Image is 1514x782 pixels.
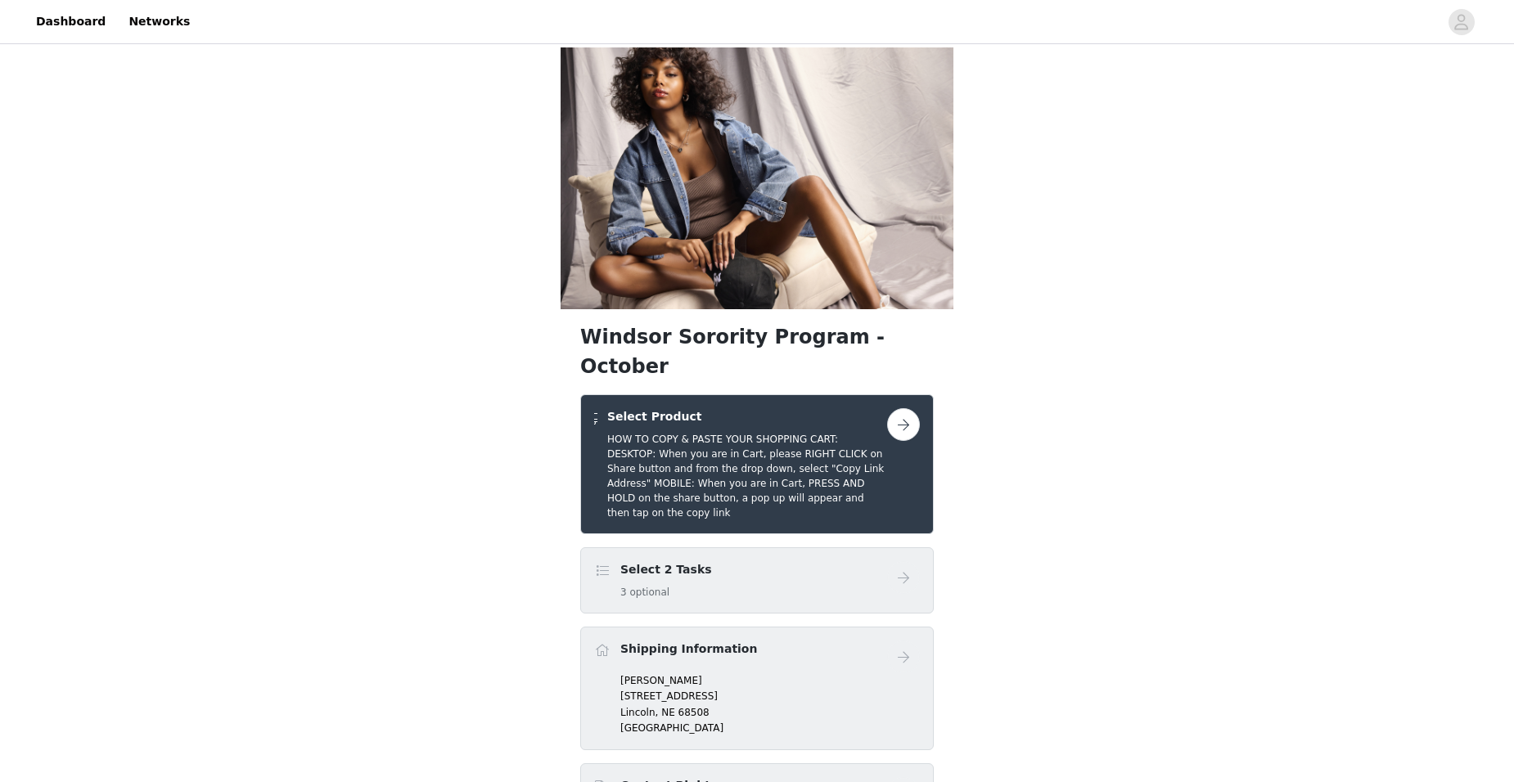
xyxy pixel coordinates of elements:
[580,394,934,534] div: Select Product
[580,547,934,613] div: Select 2 Tasks
[620,561,712,578] h4: Select 2 Tasks
[620,640,757,658] h4: Shipping Information
[620,721,920,735] p: [GEOGRAPHIC_DATA]
[661,707,675,718] span: NE
[119,3,200,40] a: Networks
[561,47,953,309] img: campaign image
[580,627,934,750] div: Shipping Information
[620,585,712,600] h5: 3 optional
[26,3,115,40] a: Dashboard
[580,322,934,381] h1: Windsor Sorority Program - October
[620,689,920,703] p: [STREET_ADDRESS]
[620,673,920,688] p: [PERSON_NAME]
[620,707,658,718] span: Lincoln,
[1453,9,1469,35] div: avatar
[678,707,710,718] span: 68508
[607,408,887,425] h4: Select Product
[607,432,887,520] h5: HOW TO COPY & PASTE YOUR SHOPPING CART: DESKTOP: When you are in Cart, please RIGHT CLICK on Shar...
